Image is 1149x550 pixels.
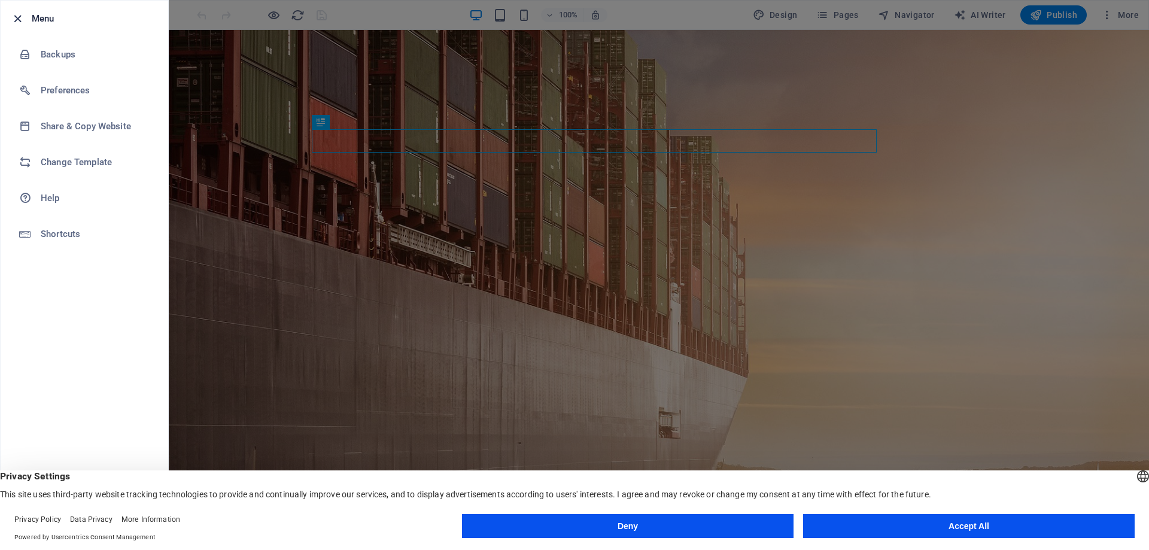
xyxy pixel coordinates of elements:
[41,191,151,205] h6: Help
[1,180,168,216] a: Help
[41,227,151,241] h6: Shortcuts
[41,119,151,133] h6: Share & Copy Website
[32,11,159,26] h6: Menu
[41,83,151,98] h6: Preferences
[41,155,151,169] h6: Change Template
[41,47,151,62] h6: Backups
